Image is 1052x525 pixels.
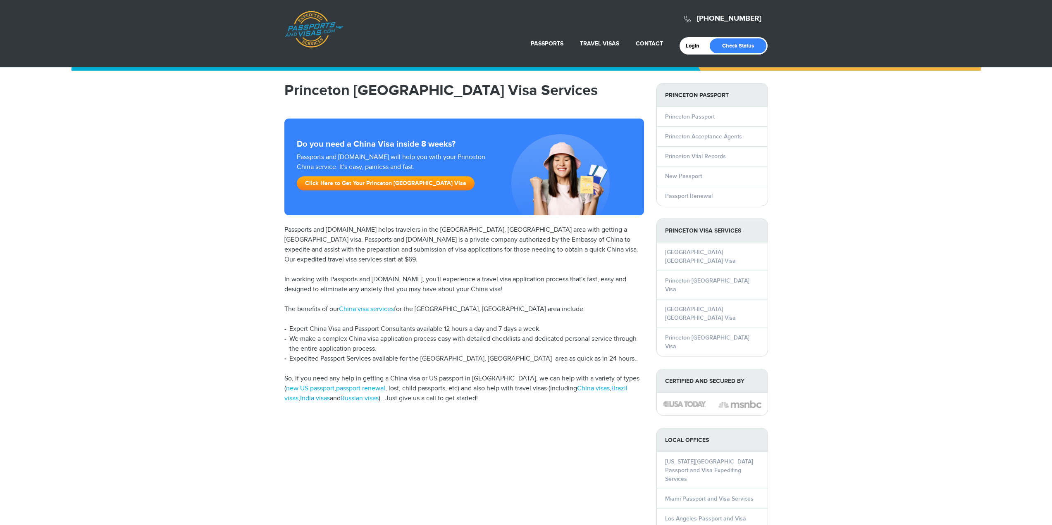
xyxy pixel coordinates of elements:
p: So, if you need any help in getting a China visa or US passport in [GEOGRAPHIC_DATA], we can help... [284,374,644,404]
strong: Do you need a China Visa inside 8 weeks? [297,139,632,149]
a: new US passport [286,385,334,392]
a: [US_STATE][GEOGRAPHIC_DATA] Passport and Visa Expediting Services [665,458,753,482]
a: [PHONE_NUMBER] [697,14,761,23]
img: image description [718,399,761,409]
li: We make a complex China visa application process easy with detailed checklists and dedicated pers... [284,334,644,354]
p: Passports and [DOMAIN_NAME] helps travelers in the [GEOGRAPHIC_DATA], [GEOGRAPHIC_DATA] area with... [284,225,644,265]
a: China visas [577,385,610,392]
a: [GEOGRAPHIC_DATA] [GEOGRAPHIC_DATA] Visa [665,249,736,264]
a: Passports & [DOMAIN_NAME] [285,11,344,48]
a: Passports [531,40,563,47]
a: Princeton Acceptance Agents [665,133,742,140]
a: Princeton [GEOGRAPHIC_DATA] Visa [665,334,749,350]
a: Miami Passport and Visa Services [665,495,754,502]
a: Russian visas [341,394,379,402]
a: China visa services [339,305,394,313]
img: image description [663,401,706,407]
a: New Passport [665,173,702,180]
a: Princeton Vital Records [665,153,726,160]
a: Brazil visas [284,385,627,402]
p: In working with Passports and [DOMAIN_NAME], you'll experience a travel visa application process ... [284,275,644,295]
a: India visas [300,394,330,402]
h1: Princeton [GEOGRAPHIC_DATA] Visa Services [284,83,644,98]
strong: LOCAL OFFICES [657,428,768,452]
strong: Princeton Visa Services [657,219,768,242]
a: Login [686,43,705,49]
a: Princeton [GEOGRAPHIC_DATA] Visa [665,277,749,293]
a: [GEOGRAPHIC_DATA] [GEOGRAPHIC_DATA] Visa [665,306,736,321]
p: The benefits of our for the [GEOGRAPHIC_DATA], [GEOGRAPHIC_DATA] area include: [284,304,644,314]
strong: Certified and Secured by [657,369,768,393]
a: Travel Visas [580,40,619,47]
strong: Princeton Passport [657,83,768,107]
div: Passports and [DOMAIN_NAME] will help you with your Princeton China service. It's easy, painless ... [293,152,493,195]
a: Check Status [710,38,766,53]
a: passport renewal [336,385,385,392]
li: Expert China Visa and Passport Consultants available 12 hours a day and 7 days a week. [284,324,644,334]
li: Expedited Passport Services available for the [GEOGRAPHIC_DATA], [GEOGRAPHIC_DATA] area as quick ... [284,354,644,364]
a: Click Here to Get Your Princeton [GEOGRAPHIC_DATA] Visa [297,176,475,190]
a: Princeton Passport [665,113,715,120]
a: Contact [636,40,663,47]
a: Passport Renewal [665,192,713,200]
